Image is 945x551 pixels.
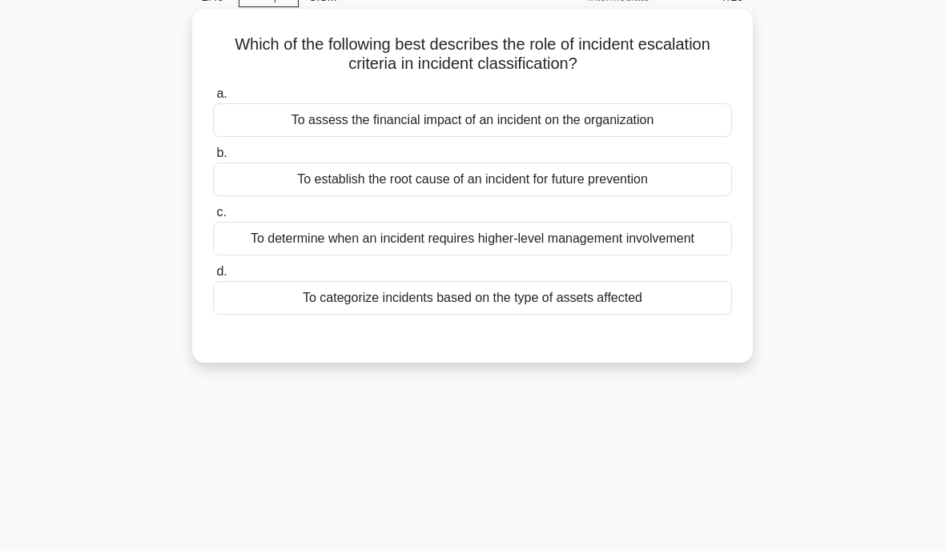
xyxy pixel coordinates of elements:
[213,163,732,196] div: To establish the root cause of an incident for future prevention
[213,281,732,315] div: To categorize incidents based on the type of assets affected
[213,222,732,255] div: To determine when an incident requires higher-level management involvement
[216,146,227,159] span: b.
[216,205,226,219] span: c.
[216,86,227,100] span: a.
[211,34,734,74] h5: Which of the following best describes the role of incident escalation criteria in incident classi...
[213,103,732,137] div: To assess the financial impact of an incident on the organization
[216,264,227,278] span: d.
